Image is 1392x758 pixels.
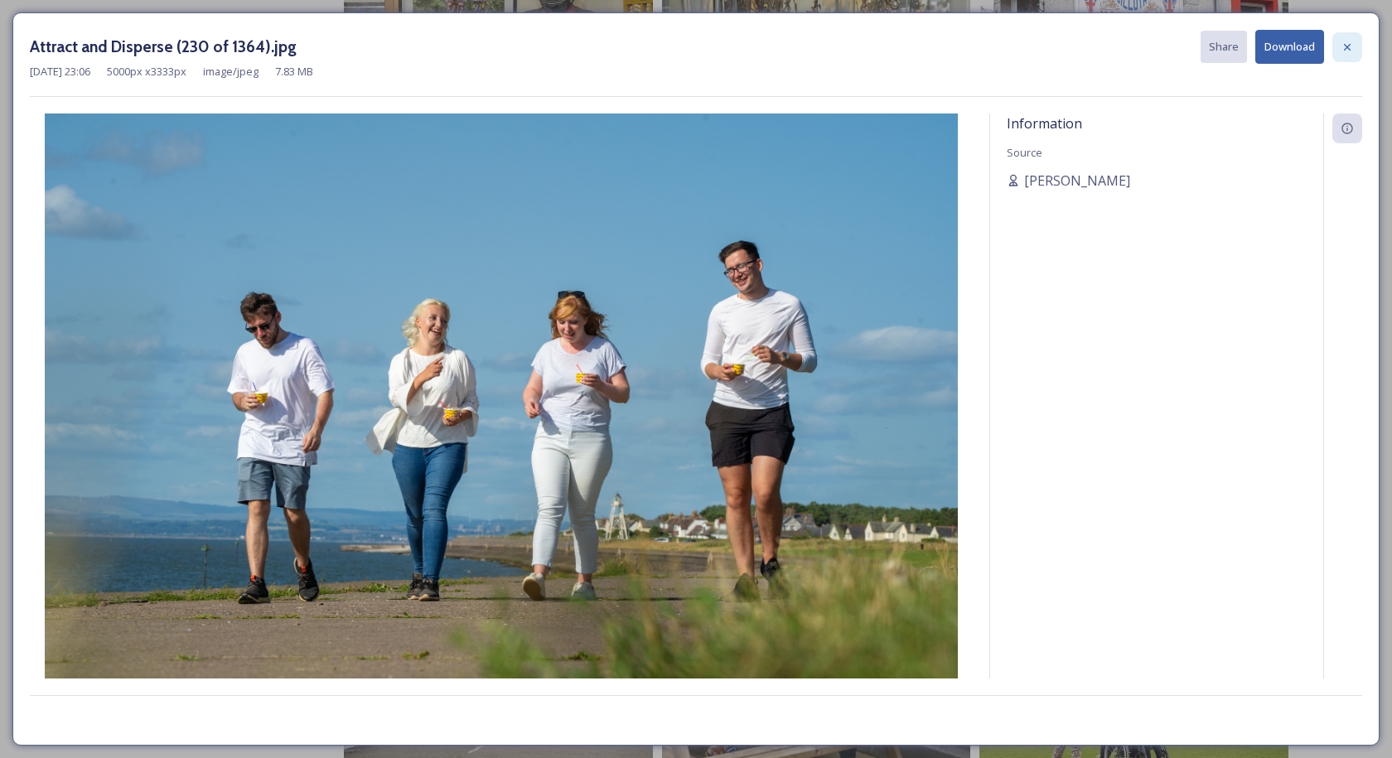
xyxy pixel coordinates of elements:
[275,64,313,80] span: 7.83 MB
[1255,30,1324,64] button: Download
[30,35,297,59] h3: Attract and Disperse (230 of 1364).jpg
[30,64,90,80] span: [DATE] 23:06
[203,64,259,80] span: image/jpeg
[1024,171,1130,191] span: [PERSON_NAME]
[30,113,973,722] img: Attract%20and%20Disperse%20(230%20of%201364).jpg
[1007,114,1082,133] span: Information
[1201,31,1247,63] button: Share
[1007,145,1042,160] span: Source
[107,64,186,80] span: 5000 px x 3333 px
